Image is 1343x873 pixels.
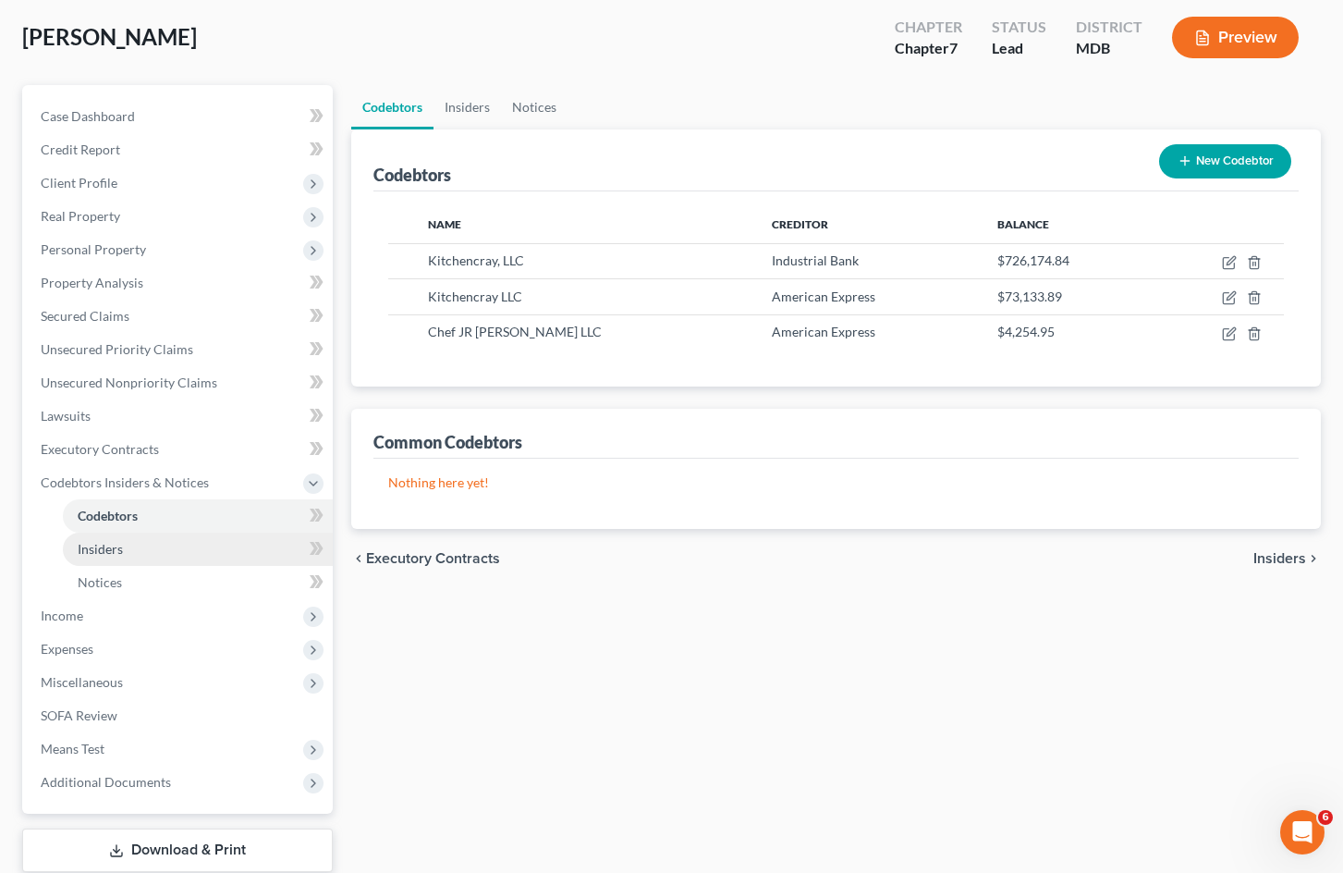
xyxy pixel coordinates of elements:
[1172,17,1299,58] button: Preview
[997,217,1049,231] span: Balance
[992,17,1046,38] div: Status
[997,324,1055,339] span: $4,254.95
[41,108,135,124] span: Case Dashboard
[41,341,193,357] span: Unsecured Priority Claims
[501,85,568,129] a: Notices
[1318,810,1333,825] span: 6
[26,433,333,466] a: Executory Contracts
[63,499,333,533] a: Codebtors
[895,17,962,38] div: Chapter
[78,541,123,557] span: Insiders
[41,175,117,191] span: Client Profile
[772,324,875,339] span: American Express
[26,699,333,732] a: SOFA Review
[41,608,83,623] span: Income
[895,38,962,59] div: Chapter
[26,133,333,166] a: Credit Report
[41,741,104,756] span: Means Test
[1253,551,1321,566] button: Insiders chevron_right
[772,252,859,268] span: Industrial Bank
[772,217,828,231] span: Creditor
[428,289,522,304] span: Kitchencray LLC
[351,551,366,566] i: chevron_left
[41,774,171,790] span: Additional Documents
[41,408,91,424] span: Lawsuits
[26,333,333,366] a: Unsecured Priority Claims
[41,275,143,290] span: Property Analysis
[41,308,129,324] span: Secured Claims
[41,441,159,457] span: Executory Contracts
[997,289,1062,304] span: $73,133.89
[433,85,501,129] a: Insiders
[949,39,958,56] span: 7
[63,533,333,566] a: Insiders
[351,85,433,129] a: Codebtors
[41,375,217,390] span: Unsecured Nonpriority Claims
[1159,144,1291,178] button: New Codebtor
[1076,17,1142,38] div: District
[428,324,602,339] span: Chef JR [PERSON_NAME] LLC
[41,241,146,257] span: Personal Property
[366,551,500,566] span: Executory Contracts
[41,208,120,224] span: Real Property
[373,431,522,453] div: Common Codebtors
[428,252,524,268] span: Kitchencray, LLC
[26,300,333,333] a: Secured Claims
[1280,810,1325,855] iframe: Intercom live chat
[1306,551,1321,566] i: chevron_right
[997,252,1069,268] span: $726,174.84
[388,473,1284,492] p: Nothing here yet!
[373,164,451,186] div: Codebtors
[22,23,197,50] span: [PERSON_NAME]
[41,674,123,690] span: Miscellaneous
[78,508,138,523] span: Codebtors
[26,400,333,433] a: Lawsuits
[41,707,117,723] span: SOFA Review
[1253,551,1306,566] span: Insiders
[992,38,1046,59] div: Lead
[78,574,122,590] span: Notices
[1076,38,1142,59] div: MDB
[26,366,333,400] a: Unsecured Nonpriority Claims
[63,566,333,599] a: Notices
[428,217,461,231] span: Name
[351,551,500,566] button: chevron_left Executory Contracts
[22,829,333,872] a: Download & Print
[772,289,875,304] span: American Express
[26,100,333,133] a: Case Dashboard
[41,141,120,157] span: Credit Report
[41,474,209,490] span: Codebtors Insiders & Notices
[41,641,93,657] span: Expenses
[26,266,333,300] a: Property Analysis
